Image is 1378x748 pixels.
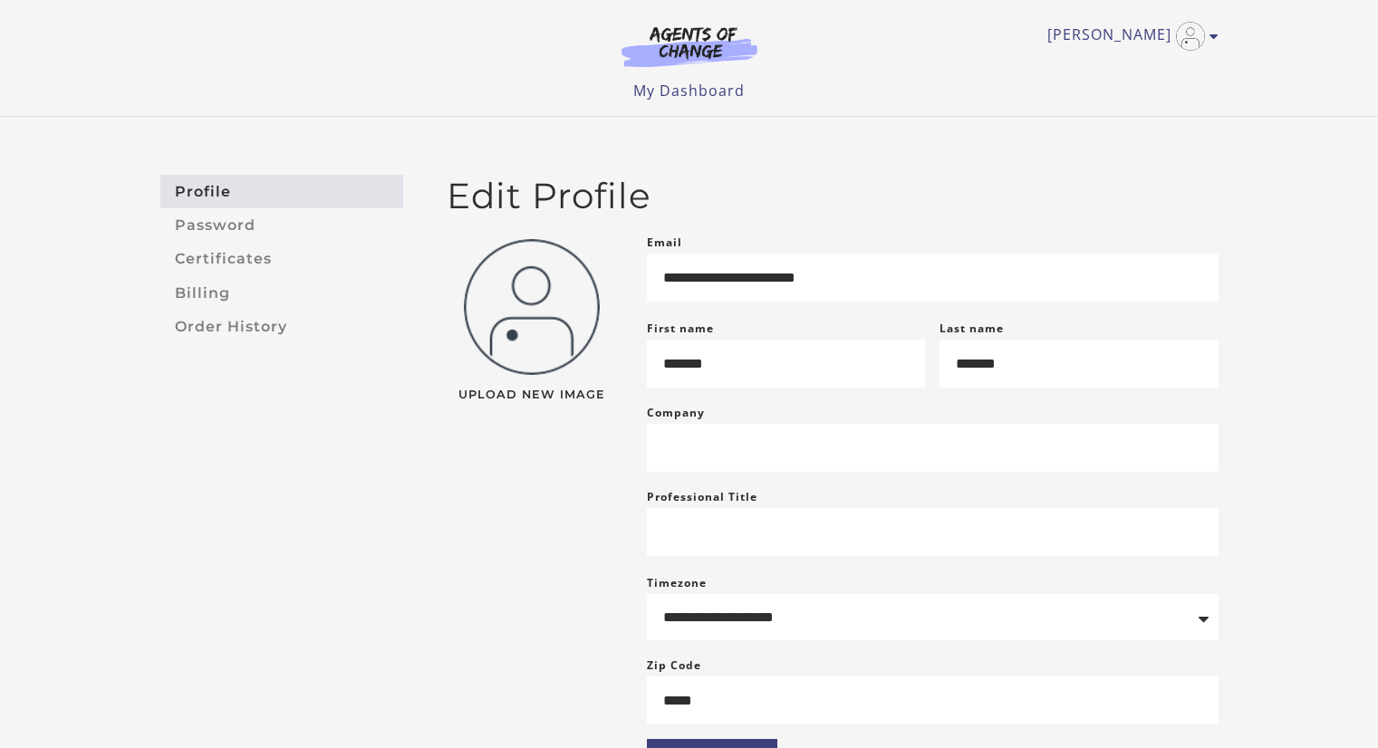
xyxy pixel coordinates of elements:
a: Order History [160,310,403,343]
h2: Edit Profile [447,175,1219,217]
img: Agents of Change Logo [602,25,776,67]
label: Timezone [647,575,707,590]
a: My Dashboard [633,81,745,101]
label: Professional Title [647,486,757,508]
a: Billing [160,276,403,310]
a: Toggle menu [1047,22,1209,51]
label: Zip Code [647,655,701,676]
label: First name [647,321,714,336]
label: Last name [940,321,1004,336]
a: Profile [160,175,403,208]
span: Upload New Image [447,389,618,401]
label: Email [647,232,682,254]
a: Certificates [160,243,403,276]
a: Password [160,208,403,242]
label: Company [647,402,705,424]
